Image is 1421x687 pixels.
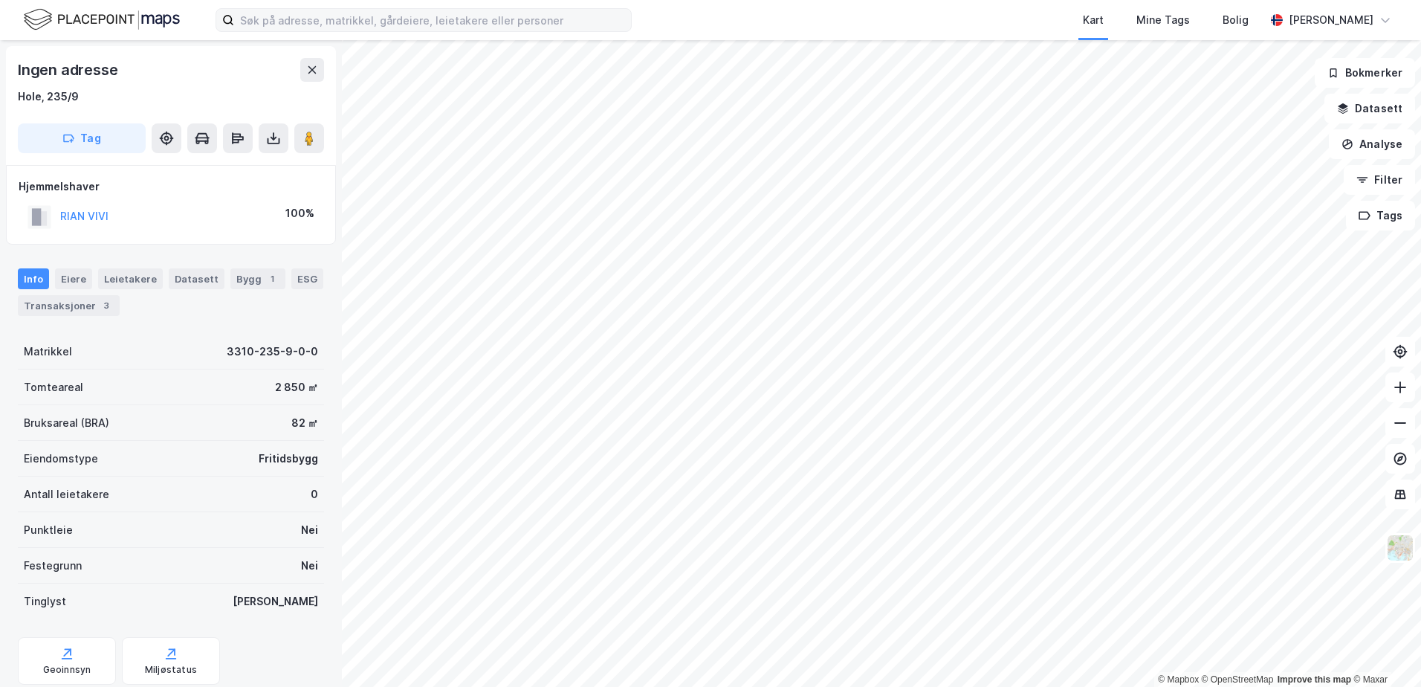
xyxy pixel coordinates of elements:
button: Bokmerker [1315,58,1415,88]
div: Kontrollprogram for chat [1347,616,1421,687]
input: Søk på adresse, matrikkel, gårdeiere, leietakere eller personer [234,9,631,31]
iframe: Chat Widget [1347,616,1421,687]
img: logo.f888ab2527a4732fd821a326f86c7f29.svg [24,7,180,33]
div: Geoinnsyn [43,664,91,676]
div: 2 850 ㎡ [275,378,318,396]
div: Tomteareal [24,378,83,396]
div: Hole, 235/9 [18,88,79,106]
a: OpenStreetMap [1202,674,1274,685]
div: Kart [1083,11,1104,29]
div: 0 [311,486,318,503]
button: Analyse [1329,129,1415,159]
div: Nei [301,521,318,539]
div: Festegrunn [24,557,82,575]
div: Matrikkel [24,343,72,361]
div: 3 [99,298,114,313]
a: Improve this map [1278,674,1351,685]
div: Antall leietakere [24,486,109,503]
div: Punktleie [24,521,73,539]
div: Hjemmelshaver [19,178,323,196]
div: Datasett [169,268,224,289]
div: Fritidsbygg [259,450,318,468]
button: Tags [1346,201,1415,230]
div: Transaksjoner [18,295,120,316]
div: Eiendomstype [24,450,98,468]
div: Nei [301,557,318,575]
div: [PERSON_NAME] [1289,11,1373,29]
img: Z [1386,534,1414,562]
div: Bygg [230,268,285,289]
div: Bolig [1223,11,1249,29]
div: [PERSON_NAME] [233,593,318,610]
div: 82 ㎡ [291,414,318,432]
div: Ingen adresse [18,58,120,82]
div: 3310-235-9-0-0 [227,343,318,361]
div: 1 [265,271,279,286]
div: Eiere [55,268,92,289]
button: Filter [1344,165,1415,195]
a: Mapbox [1158,674,1199,685]
div: Tinglyst [24,593,66,610]
div: 100% [285,204,314,222]
div: Info [18,268,49,289]
div: Miljøstatus [145,664,197,676]
div: Bruksareal (BRA) [24,414,109,432]
div: ESG [291,268,323,289]
div: Mine Tags [1136,11,1190,29]
button: Tag [18,123,146,153]
button: Datasett [1324,94,1415,123]
div: Leietakere [98,268,163,289]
